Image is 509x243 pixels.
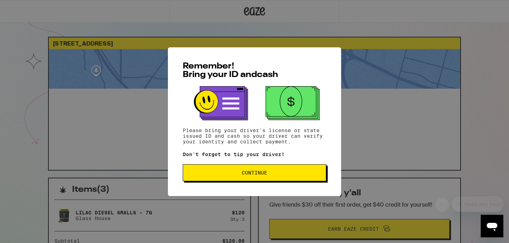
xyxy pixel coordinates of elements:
span: Continue [242,170,267,175]
p: Please bring your driver's license or state issued ID and cash so your driver can verify your ide... [183,128,326,144]
span: Remember! Bring your ID and cash [183,62,278,79]
iframe: Message from company [452,196,503,212]
button: Continue [183,164,326,181]
p: Don't forget to tip your driver! [183,152,326,157]
iframe: Button to launch messaging window [481,215,503,237]
iframe: Close message [435,198,449,212]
